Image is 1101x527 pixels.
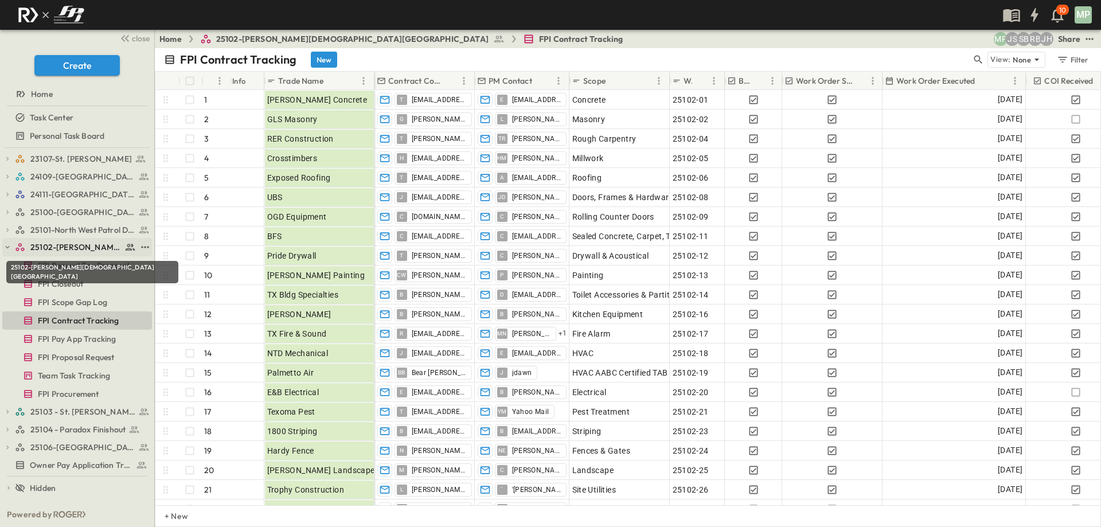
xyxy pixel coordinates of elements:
span: [PERSON_NAME] [512,193,561,202]
img: c8d7d1ed905e502e8f77bf7063faec64e13b34fdb1f2bdd94b0e311fc34f8000.png [14,3,88,27]
span: T [400,411,403,412]
span: T [400,99,403,100]
span: UBS [267,192,283,203]
div: 25106-St. Andrews Parking Lottest [2,438,152,456]
div: FPI Contract Trackingtest [2,311,152,330]
a: 24109-St. Teresa of Calcutta Parish Hall [15,169,150,185]
span: [DATE] [998,405,1022,418]
span: Fire Alarm [572,328,611,339]
div: 24111-[GEOGRAPHIC_DATA]test [2,185,152,204]
span: FPI Pay App Tracking [38,333,116,345]
div: Sterling Barnett (sterling@fpibuilders.com) [1017,32,1030,46]
span: [PERSON_NAME] Painting [267,270,365,281]
span: [DATE] [998,93,1022,106]
span: Concrete [572,94,606,106]
a: Owner Pay Application Tracking [2,457,150,473]
p: 4 [204,153,209,164]
button: Menu [866,74,880,88]
span: + 1 [559,328,567,339]
span: [DATE] [998,307,1022,321]
span: Pest Treatment [572,406,630,417]
span: [EMAIL_ADDRESS][DOMAIN_NAME] [512,232,561,241]
p: 6 [204,192,209,203]
a: FPI Contract Tracking [523,33,623,45]
span: 25102-14 [673,289,709,300]
span: 25101-North West Patrol Division [30,224,135,236]
span: 25102-09 [673,211,709,222]
span: [DATE] [998,210,1022,223]
span: NTD Mechanical [267,348,329,359]
span: BFS [267,231,282,242]
div: 25103 - St. [PERSON_NAME] Phase 2test [2,403,152,421]
div: FPI Procurementtest [2,385,152,403]
span: C [500,216,504,217]
span: 25102-13 [673,270,709,281]
p: Contract Contact [388,75,442,87]
a: Home [159,33,182,45]
span: [DOMAIN_NAME][EMAIL_ADDRESS][DOMAIN_NAME] [412,212,467,221]
div: FPI Scope Gap Logtest [2,293,152,311]
span: HVAC AABC Certified TAB [572,367,668,378]
div: FPI Pay App Trackingtest [2,330,152,348]
a: FPI Proposal Request [2,349,150,365]
span: [PERSON_NAME][EMAIL_ADDRESS][DOMAIN_NAME] [512,466,561,475]
p: 7 [204,211,208,222]
span: E&B Electrical [267,387,319,398]
a: FPI Procurement [2,386,150,402]
a: 25101-North West Patrol Division [15,222,150,238]
span: [DATE] [998,132,1022,145]
div: Info [232,65,246,97]
span: [PERSON_NAME][EMAIL_ADDRESS][DOMAIN_NAME] [412,466,467,475]
p: FPI Contract Tracking [180,52,297,68]
span: E [500,99,503,100]
a: 24111-[GEOGRAPHIC_DATA] [15,186,150,202]
span: 25102-17 [673,328,709,339]
span: Drywall & Acoustical [572,250,649,261]
div: Jesse Sullivan (jsullivan@fpibuilders.com) [1005,32,1019,46]
span: TR [498,138,506,139]
span: 25102-04 [673,133,709,145]
span: Owner Pay Application Tracking [30,459,131,471]
a: FPI Contract Tracking [2,313,150,329]
span: [PERSON_NAME] [512,251,561,260]
span: A [500,177,504,178]
span: Toilet Accessories & Partitions [572,289,686,300]
span: [EMAIL_ADDRESS][DOMAIN_NAME] [412,173,467,182]
p: 18 [204,425,212,437]
div: 24109-St. Teresa of Calcutta Parish Halltest [2,167,152,186]
span: 25102-23 [673,425,709,437]
span: [DATE] [998,151,1022,165]
button: Menu [213,74,227,88]
span: jdawn [512,368,532,377]
span: 25102-05 [673,153,709,164]
span: 25102-24 [673,445,709,456]
p: 5 [204,172,209,184]
div: 25104 - Paradox Finishouttest [2,420,152,439]
div: Monica Pruteanu (mpruteanu@fpibuilders.com) [994,32,1008,46]
p: 19 [204,445,212,456]
span: [DATE] [998,249,1022,262]
span: [PERSON_NAME] Landscape [267,464,375,476]
p: Scope [583,75,606,87]
span: 23107-St. [PERSON_NAME] [30,153,132,165]
span: [PERSON_NAME] Concrete [267,94,368,106]
a: 25106-St. Andrews Parking Lot [15,439,150,455]
span: [PERSON_NAME][EMAIL_ADDRESS][DOMAIN_NAME] [512,271,561,280]
span: D [500,294,504,295]
span: [DATE] [998,268,1022,282]
span: 24109-St. Teresa of Calcutta Parish Hall [30,171,135,182]
div: MP [1075,6,1092,24]
span: Team Task Tracking [38,370,110,381]
span: 24111-[GEOGRAPHIC_DATA] [30,189,135,200]
span: [PERSON_NAME] [267,309,331,320]
span: [DATE] [998,327,1022,340]
span: 25104 - Paradox Finishout [30,424,126,435]
div: # [201,72,230,90]
span: [EMAIL_ADDRESS][DOMAIN_NAME] [412,388,467,397]
span: [DATE] [998,385,1022,399]
div: 25102-[PERSON_NAME][DEMOGRAPHIC_DATA][GEOGRAPHIC_DATA] [6,261,178,283]
a: Home [2,86,150,102]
